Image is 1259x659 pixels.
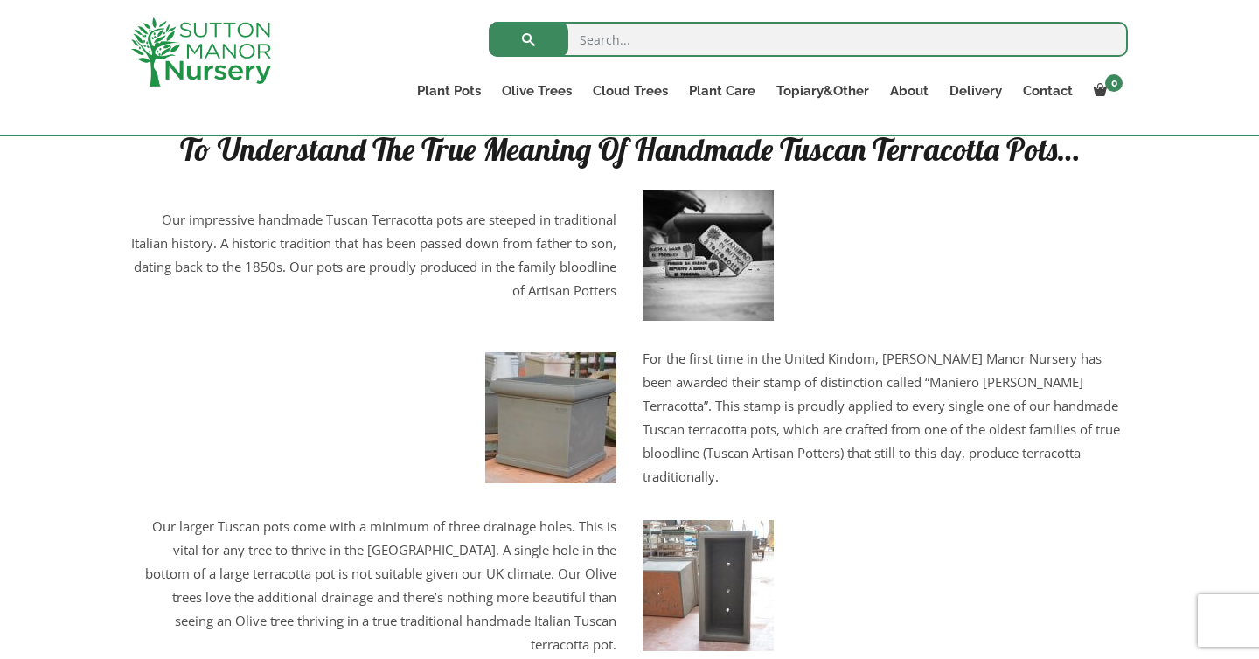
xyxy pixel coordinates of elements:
a: About [880,79,939,103]
a: Topiary&Other [766,79,880,103]
h2: To Understand The True Meaning Of Handmade Tuscan Terracotta Pots… [131,131,1128,168]
img: logo [131,17,271,87]
span: 0 [1105,74,1123,92]
a: Plant Care [678,79,766,103]
p: For the first time in the United Kindom, [PERSON_NAME] Manor Nursery has been awarded their stamp... [643,347,1128,489]
a: Delivery [939,79,1012,103]
a: Contact [1012,79,1083,103]
a: Olive Trees [491,79,582,103]
input: Search... [489,22,1128,57]
p: Our larger Tuscan pots come with a minimum of three drainage holes. This is vital for any tree to... [131,515,616,656]
p: Our impressive handmade Tuscan Terracotta pots are steeped in traditional Italian history. A hist... [131,208,616,302]
img: DSC_9206 [643,520,774,651]
a: Plant Pots [407,79,491,103]
img: DSC_9187 [485,352,616,483]
a: 0 [1083,79,1128,103]
img: WhatsApp Image 2023-11-01 at 12.39.49_bf59a2b2 [643,190,774,321]
a: Cloud Trees [582,79,678,103]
